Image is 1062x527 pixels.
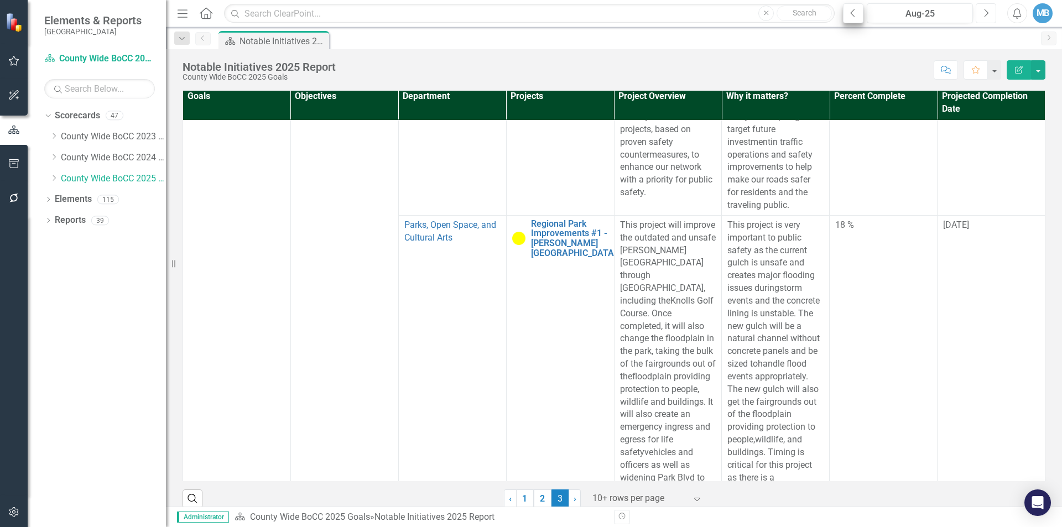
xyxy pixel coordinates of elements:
button: Search [777,6,832,21]
div: Aug-25 [871,7,969,20]
div: » [235,511,606,524]
img: 10% to 50% [512,232,525,245]
span: advancing a robust safety study of the county's transportation infrastructure. This study will he... [727,61,823,147]
div: Notable Initiatives 2025 Report [183,61,336,73]
span: This project will improve the outdated and unsafe [PERSON_NAME][GEOGRAPHIC_DATA] through [GEOGRAP... [620,220,716,306]
input: Search ClearPoint... [224,4,835,23]
div: 47 [106,111,123,121]
a: County Wide BoCC 2025 Goals [44,53,155,65]
input: Search Below... [44,79,155,98]
div: County Wide BoCC 2025 Goals [183,73,336,81]
div: 115 [97,195,119,204]
span: Knolls Golf Course. Once completed, it will also change the floodplain in the park, taking the bu... [620,295,716,382]
a: County Wide BoCC 2023 Goals [61,131,166,143]
span: floodplain providing protection to people, wildlife and buildings. It will also create an emergen... [620,371,713,457]
a: Scorecards [55,109,100,122]
a: Elements [55,193,92,206]
div: 18 % [835,219,931,232]
span: 3 [551,489,569,508]
div: Notable Initiatives 2025 Report [240,34,326,48]
span: handle flood events appropriately. The new gulch will also get the fairgrounds out of the floodpl... [727,358,819,445]
span: [DATE] [943,220,969,230]
div: 39 [91,216,109,225]
span: storm events and the concrete lining is unstable. The new gulch will be a natural channel without... [727,283,820,369]
button: MB [1033,3,1053,23]
span: Elements & Reports [44,14,142,27]
button: Aug-25 [867,3,973,23]
span: › [574,493,576,504]
a: County Wide BoCC 2025 Goals [250,512,370,522]
a: Regional Park Improvements #1 - [PERSON_NAME][GEOGRAPHIC_DATA] [531,219,616,258]
div: Notable Initiatives 2025 Report [374,512,494,522]
a: 1 [516,489,534,508]
div: Open Intercom Messenger [1024,489,1051,516]
span: Administrator [177,512,229,523]
span: in traffic operations and safety improvements to help make our roads safer for residents and the ... [727,137,813,210]
img: ClearPoint Strategy [6,12,25,32]
a: Reports [55,214,86,227]
small: [GEOGRAPHIC_DATA] [44,27,142,36]
span: ‹ [509,493,512,504]
a: Parks, Open Space, and Cultural Arts [404,220,496,243]
span: Search [793,8,816,17]
a: 2 [534,489,551,508]
span: This project is very important to public safety as the current gulch is unsafe and creates major ... [727,220,815,293]
a: County Wide BoCC 2024 Goals [61,152,166,164]
a: County Wide BoCC 2025 Goals [61,173,166,185]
